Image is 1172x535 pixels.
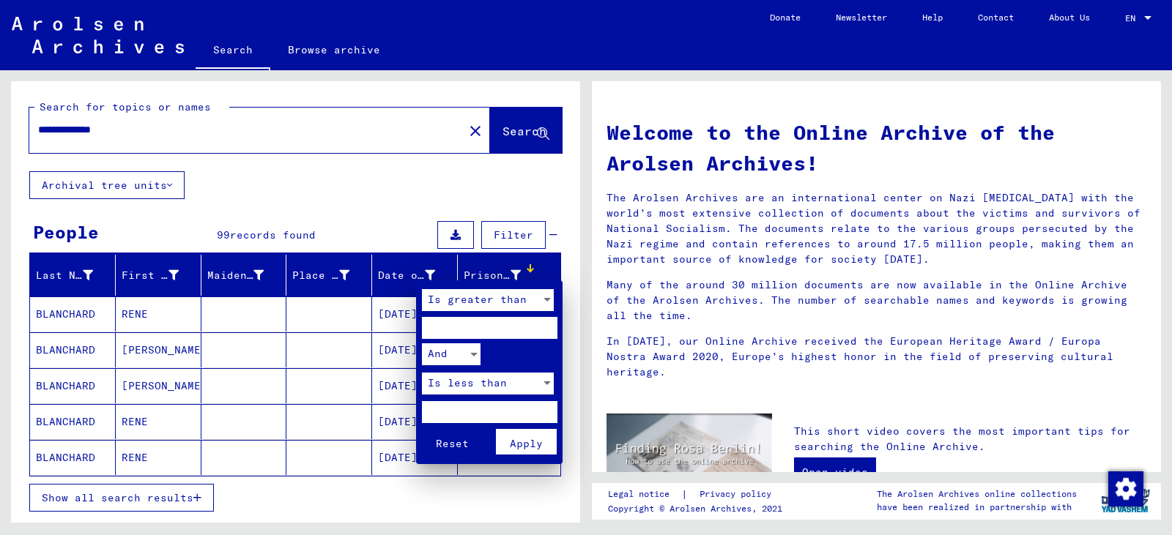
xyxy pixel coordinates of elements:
img: Zustimmung ändern [1108,471,1143,506]
span: Reset [436,437,469,450]
span: Apply [510,437,543,450]
button: Reset [422,429,483,454]
span: And [428,347,448,360]
div: Zustimmung ändern [1108,471,1143,506]
button: Apply [496,429,557,454]
span: Is less than [428,376,507,389]
span: Is greater than [428,293,527,306]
